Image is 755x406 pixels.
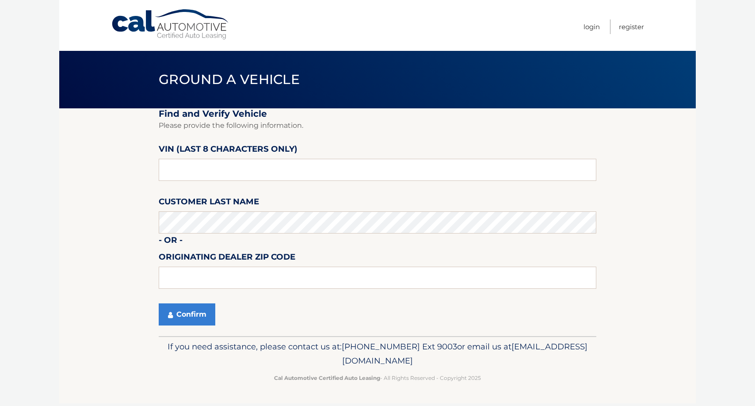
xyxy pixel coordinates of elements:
[111,9,230,40] a: Cal Automotive
[159,250,295,267] label: Originating Dealer Zip Code
[159,119,596,132] p: Please provide the following information.
[583,19,600,34] a: Login
[164,340,591,368] p: If you need assistance, please contact us at: or email us at
[159,195,259,211] label: Customer Last Name
[619,19,644,34] a: Register
[159,108,596,119] h2: Find and Verify Vehicle
[342,341,457,352] span: [PHONE_NUMBER] Ext 9003
[274,375,380,381] strong: Cal Automotive Certified Auto Leasing
[159,303,215,326] button: Confirm
[159,142,297,159] label: VIN (last 8 characters only)
[164,373,591,383] p: - All Rights Reserved - Copyright 2025
[159,71,300,88] span: Ground a Vehicle
[159,234,183,250] label: - or -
